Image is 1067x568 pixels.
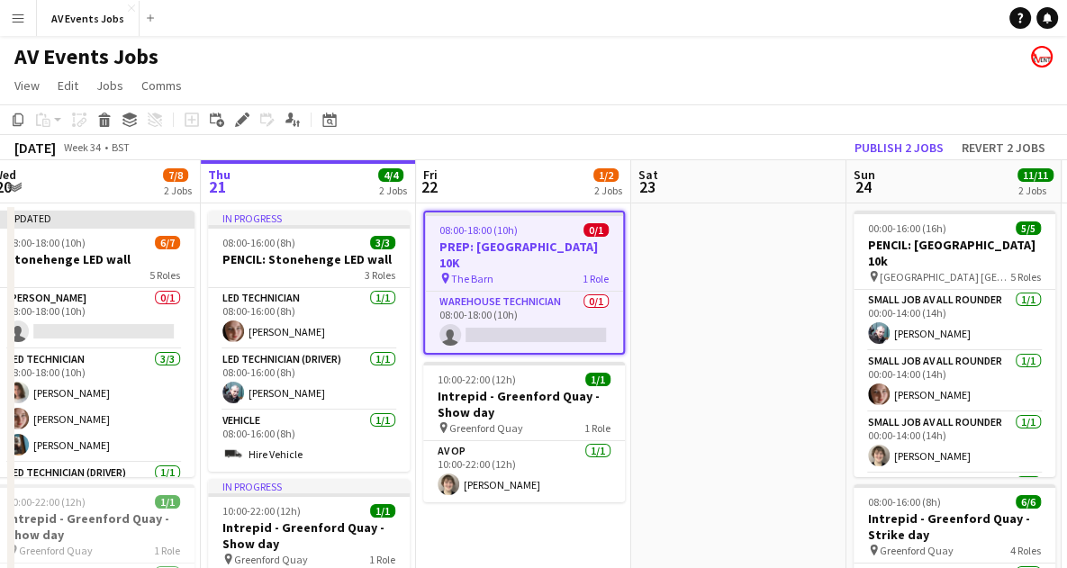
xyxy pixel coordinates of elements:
[880,544,954,557] span: Greenford Quay
[208,410,410,472] app-card-role: Vehicle1/108:00-16:00 (8h)Hire Vehicle
[1031,46,1053,68] app-user-avatar: Liam O'Brien
[112,140,130,154] div: BST
[851,176,875,197] span: 24
[379,184,407,197] div: 2 Jobs
[134,74,189,97] a: Comms
[7,236,86,249] span: 08:00-18:00 (10h)
[854,351,1055,412] app-card-role: Small Job AV All Rounder1/100:00-14:00 (14h)[PERSON_NAME]
[59,140,104,154] span: Week 34
[154,544,180,557] span: 1 Role
[451,272,493,285] span: The Barn
[439,223,518,237] span: 08:00-18:00 (10h)
[854,237,1055,269] h3: PENCIL: [GEOGRAPHIC_DATA] 10k
[583,223,609,237] span: 0/1
[854,290,1055,351] app-card-role: Small Job AV All Rounder1/100:00-14:00 (14h)[PERSON_NAME]
[222,236,295,249] span: 08:00-16:00 (8h)
[208,519,410,552] h3: Intrepid - Greenford Quay - Show day
[868,495,941,509] span: 08:00-16:00 (8h)
[208,211,410,472] app-job-card: In progress08:00-16:00 (8h)3/3PENCIL: Stonehenge LED wall3 RolesLED Technician1/108:00-16:00 (8h)...
[423,167,438,183] span: Fri
[378,168,403,182] span: 4/4
[205,176,231,197] span: 21
[880,270,1010,284] span: [GEOGRAPHIC_DATA] [GEOGRAPHIC_DATA]
[89,74,131,97] a: Jobs
[50,74,86,97] a: Edit
[420,176,438,197] span: 22
[423,362,625,502] app-job-card: 10:00-22:00 (12h)1/1Intrepid - Greenford Quay - Show day Greenford Quay1 RoleAV Op1/110:00-22:00 ...
[583,272,609,285] span: 1 Role
[854,412,1055,473] app-card-role: Small Job AV All Rounder1/100:00-14:00 (14h)[PERSON_NAME]
[584,421,610,435] span: 1 Role
[208,288,410,349] app-card-role: LED Technician1/108:00-16:00 (8h)[PERSON_NAME]
[208,167,231,183] span: Thu
[585,373,610,386] span: 1/1
[208,349,410,410] app-card-role: LED Technician (Driver)1/108:00-16:00 (8h)[PERSON_NAME]
[14,77,40,94] span: View
[1010,270,1041,284] span: 5 Roles
[423,211,625,355] app-job-card: 08:00-18:00 (10h)0/1PREP: [GEOGRAPHIC_DATA] 10K The Barn1 RoleWarehouse Technician0/108:00-18:00 ...
[163,168,188,182] span: 7/8
[370,236,395,249] span: 3/3
[593,168,619,182] span: 1/2
[847,136,951,159] button: Publish 2 jobs
[1016,495,1041,509] span: 6/6
[37,1,140,36] button: AV Events Jobs
[155,495,180,509] span: 1/1
[868,221,946,235] span: 00:00-16:00 (16h)
[854,211,1055,477] app-job-card: 00:00-16:00 (16h)5/5PENCIL: [GEOGRAPHIC_DATA] 10k [GEOGRAPHIC_DATA] [GEOGRAPHIC_DATA]5 RolesSmall...
[423,388,625,420] h3: Intrepid - Greenford Quay - Show day
[854,167,875,183] span: Sun
[954,136,1053,159] button: Revert 2 jobs
[19,544,93,557] span: Greenford Quay
[208,251,410,267] h3: PENCIL: Stonehenge LED wall
[1010,544,1041,557] span: 4 Roles
[149,268,180,282] span: 5 Roles
[594,184,622,197] div: 2 Jobs
[1016,221,1041,235] span: 5/5
[854,510,1055,543] h3: Intrepid - Greenford Quay - Strike day
[425,292,623,353] app-card-role: Warehouse Technician0/108:00-18:00 (10h)
[370,504,395,518] span: 1/1
[14,139,56,157] div: [DATE]
[7,74,47,97] a: View
[155,236,180,249] span: 6/7
[1017,168,1053,182] span: 11/11
[164,184,192,197] div: 2 Jobs
[854,473,1055,535] app-card-role: Small Job AV All Rounder1/1
[14,43,158,70] h1: AV Events Jobs
[141,77,182,94] span: Comms
[438,373,516,386] span: 10:00-22:00 (12h)
[449,421,523,435] span: Greenford Quay
[208,479,410,493] div: In progress
[234,553,308,566] span: Greenford Quay
[208,211,410,225] div: In progress
[222,504,301,518] span: 10:00-22:00 (12h)
[58,77,78,94] span: Edit
[425,239,623,271] h3: PREP: [GEOGRAPHIC_DATA] 10K
[369,553,395,566] span: 1 Role
[365,268,395,282] span: 3 Roles
[423,441,625,502] app-card-role: AV Op1/110:00-22:00 (12h)[PERSON_NAME]
[1018,184,1053,197] div: 2 Jobs
[636,176,658,197] span: 23
[96,77,123,94] span: Jobs
[638,167,658,183] span: Sat
[7,495,86,509] span: 10:00-22:00 (12h)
